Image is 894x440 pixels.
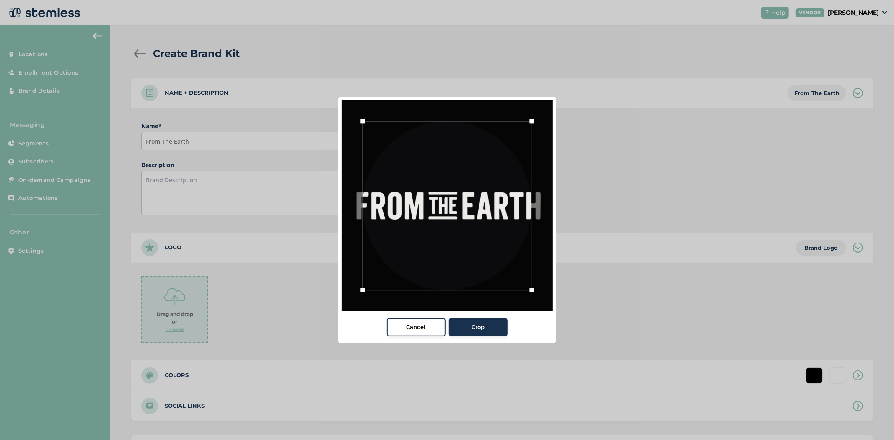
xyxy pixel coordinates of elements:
[852,400,894,440] iframe: Chat Widget
[387,318,446,336] button: Cancel
[407,323,426,331] span: Cancel
[449,318,508,336] button: Crop
[472,323,485,331] span: Crop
